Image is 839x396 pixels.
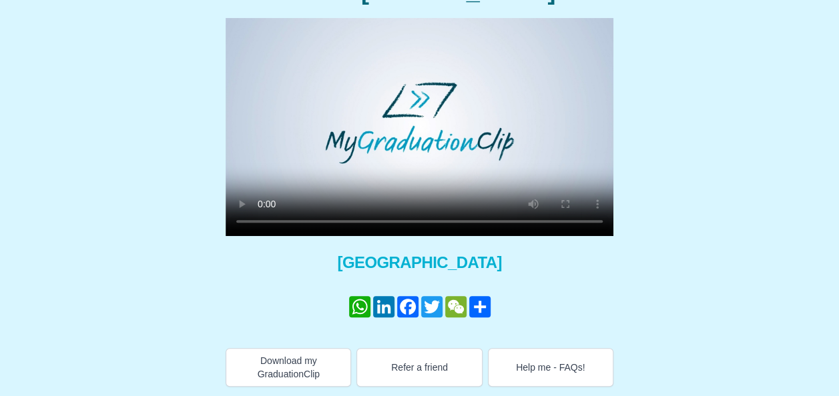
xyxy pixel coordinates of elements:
[420,296,444,317] a: Twitter
[226,252,613,273] span: [GEOGRAPHIC_DATA]
[396,296,420,317] a: Facebook
[444,296,468,317] a: WeChat
[348,296,372,317] a: WhatsApp
[226,348,351,387] button: Download my GraduationClip
[488,348,613,387] button: Help me - FAQs!
[372,296,396,317] a: LinkedIn
[356,348,482,387] button: Refer a friend
[468,296,492,317] a: Share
